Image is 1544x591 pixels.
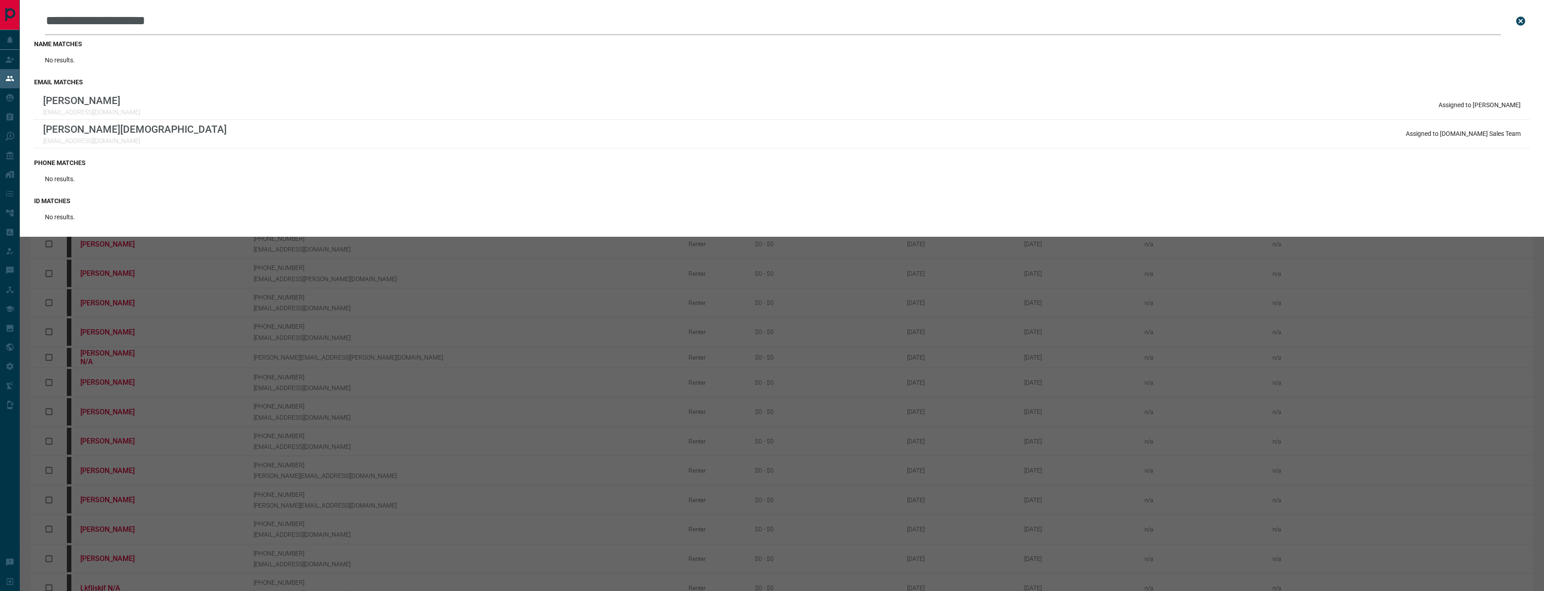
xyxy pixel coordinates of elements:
p: Assigned to [DOMAIN_NAME] Sales Team [1406,130,1521,137]
p: [EMAIL_ADDRESS][DOMAIN_NAME] [43,137,227,144]
p: [PERSON_NAME][DEMOGRAPHIC_DATA] [43,123,227,135]
p: No results. [45,175,75,183]
h3: phone matches [34,159,1530,166]
p: [EMAIL_ADDRESS][DOMAIN_NAME] [43,109,140,116]
p: Assigned to [PERSON_NAME] [1439,101,1521,109]
h3: id matches [34,197,1530,204]
p: [PERSON_NAME] [43,95,140,106]
h3: name matches [34,40,1530,48]
p: No results. [45,56,75,64]
h3: email matches [34,78,1530,86]
button: close search bar [1512,12,1530,30]
p: No results. [45,213,75,221]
